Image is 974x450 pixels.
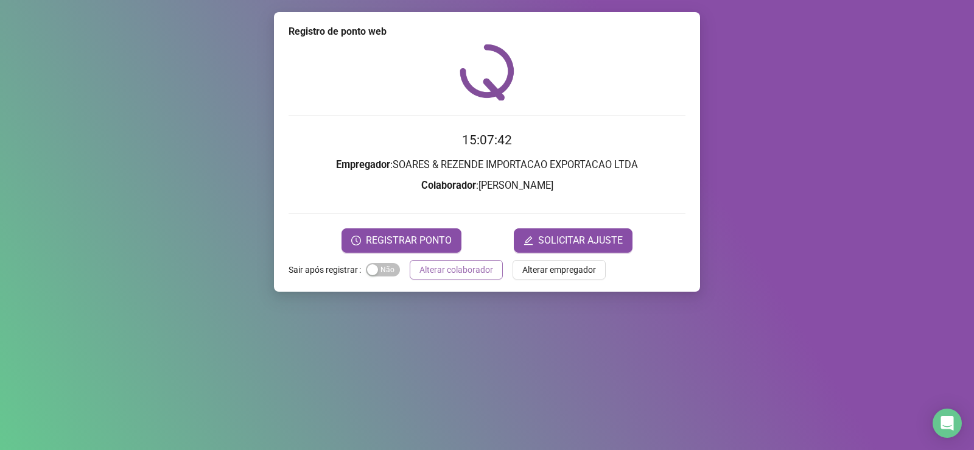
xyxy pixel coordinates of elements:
[410,260,503,279] button: Alterar colaborador
[336,159,390,171] strong: Empregador
[289,157,685,173] h3: : SOARES & REZENDE IMPORTACAO EXPORTACAO LTDA
[421,180,476,191] strong: Colaborador
[289,260,366,279] label: Sair após registrar
[514,228,632,253] button: editSOLICITAR AJUSTE
[351,236,361,245] span: clock-circle
[289,178,685,194] h3: : [PERSON_NAME]
[419,263,493,276] span: Alterar colaborador
[342,228,461,253] button: REGISTRAR PONTO
[366,233,452,248] span: REGISTRAR PONTO
[289,24,685,39] div: Registro de ponto web
[462,133,512,147] time: 15:07:42
[460,44,514,100] img: QRPoint
[522,263,596,276] span: Alterar empregador
[513,260,606,279] button: Alterar empregador
[933,409,962,438] div: Open Intercom Messenger
[538,233,623,248] span: SOLICITAR AJUSTE
[524,236,533,245] span: edit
